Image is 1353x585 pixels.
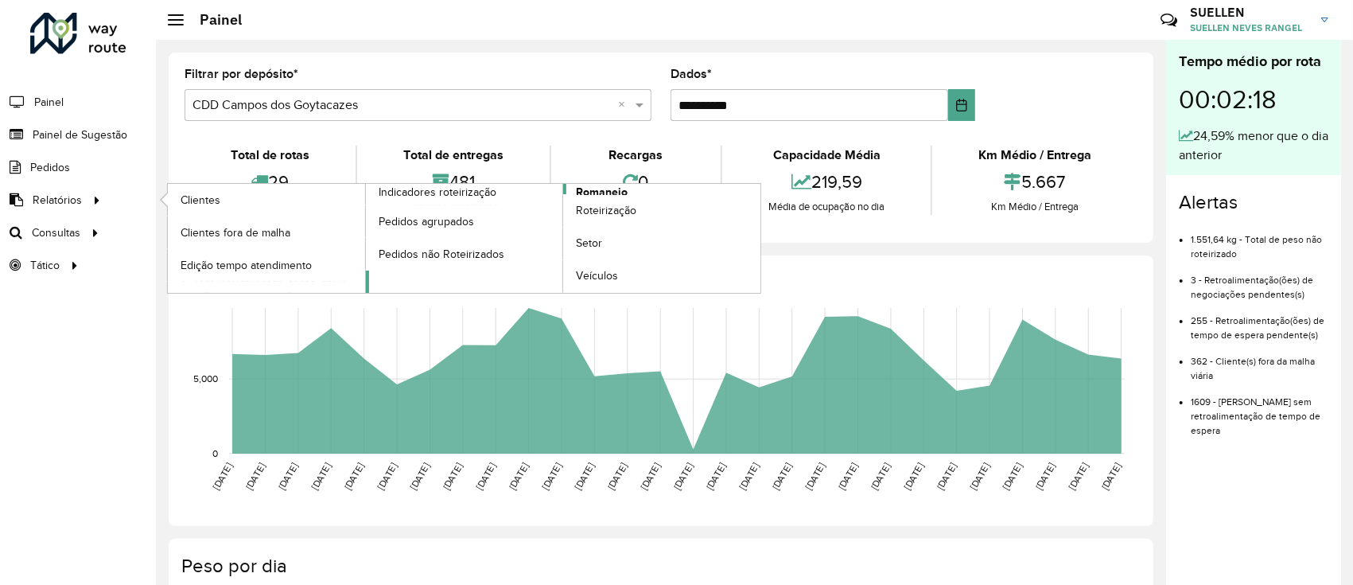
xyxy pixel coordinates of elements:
[342,462,365,492] text: [DATE]
[181,194,220,206] font: Clientes
[768,201,885,213] font: Média de ocupação no dia
[1067,462,1090,492] text: [DATE]
[1179,53,1321,69] font: Tempo médio por rota
[30,259,60,271] font: Tático
[1190,21,1302,33] font: SUELLEN NEVES RANGEL
[563,228,760,259] a: Setor
[168,216,365,248] a: Clientes fora de malha
[968,462,991,492] text: [DATE]
[268,172,289,191] font: 29
[1191,315,1324,340] font: 255 - Retroalimentação(ões) de tempo de espera pendente(s)
[181,227,290,239] font: Clientes fora de malha
[869,462,892,492] text: [DATE]
[243,462,266,492] text: [DATE]
[33,194,82,206] font: Relatórios
[639,462,662,492] text: [DATE]
[408,462,431,492] text: [DATE]
[618,96,632,115] span: Clear all
[1099,462,1122,492] text: [DATE]
[379,248,504,260] font: Pedidos não Roteirizados
[1179,129,1328,162] font: 24,59% menor que o dia anterior
[540,462,563,492] text: [DATE]
[181,259,312,271] font: Edição tempo atendimento
[1191,396,1320,435] font: 1609 - [PERSON_NAME] sem retroalimentação de tempo de espera
[705,462,728,492] text: [DATE]
[1022,172,1066,191] font: 5.667
[638,172,648,191] font: 0
[1001,462,1024,492] text: [DATE]
[671,462,694,492] text: [DATE]
[30,162,70,174] font: Pedidos
[1191,275,1313,299] font: 3 - Retroalimentação(ões) de negociações pendentes(s)
[991,201,1079,213] font: Km Médio / Entrega
[563,260,760,292] a: Veículos
[811,172,862,191] font: 219,59
[168,184,365,216] a: Clientes
[576,270,618,282] font: Veículos
[231,148,309,162] font: Total de rotas
[935,462,958,492] text: [DATE]
[773,148,881,162] font: Capacidade Média
[1179,86,1277,113] font: 00:02:18
[1152,3,1186,37] a: Contato Rápido
[1034,462,1057,492] text: [DATE]
[34,96,64,108] font: Painel
[379,216,474,228] font: Pedidos agrupados
[576,205,636,216] font: Roteirização
[978,148,1091,162] font: Km Médio / Entrega
[309,462,332,492] text: [DATE]
[1179,192,1238,213] font: Alertas
[1191,356,1315,380] font: 362 - Cliente(s) fora da malha viária
[366,205,563,237] a: Pedidos agrupados
[32,227,80,239] font: Consultas
[375,462,399,492] text: [DATE]
[948,89,975,121] button: Escolha a data
[441,462,464,492] text: [DATE]
[212,448,218,458] text: 0
[181,556,287,576] font: Peso por dia
[573,462,596,492] text: [DATE]
[671,67,707,80] font: Dados
[563,195,760,227] a: Roteirização
[1191,234,1322,259] font: 1.551,64 kg - Total de peso não roteirizado
[836,462,859,492] text: [DATE]
[507,462,530,492] text: [DATE]
[185,67,294,80] font: Filtrar por depósito
[449,172,475,191] font: 481
[200,10,242,29] font: Painel
[608,148,663,162] font: Recargas
[366,184,761,293] a: Romaneio
[211,462,234,492] text: [DATE]
[168,184,563,293] a: Indicadores roteirização
[770,462,793,492] text: [DATE]
[193,373,218,384] text: 5,000
[803,462,826,492] text: [DATE]
[737,462,760,492] text: [DATE]
[474,462,497,492] text: [DATE]
[576,185,628,198] font: Romaneio
[403,148,503,162] font: Total de entregas
[576,237,602,249] font: Setor
[379,186,496,198] font: Indicadores roteirização
[33,129,127,141] font: Painel de Sugestão
[1190,4,1245,20] font: SUELLEN
[902,462,925,492] text: [DATE]
[605,462,628,492] text: [DATE]
[276,462,299,492] text: [DATE]
[366,238,563,270] a: Pedidos não Roteirizados
[168,249,365,281] a: Edição tempo atendimento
